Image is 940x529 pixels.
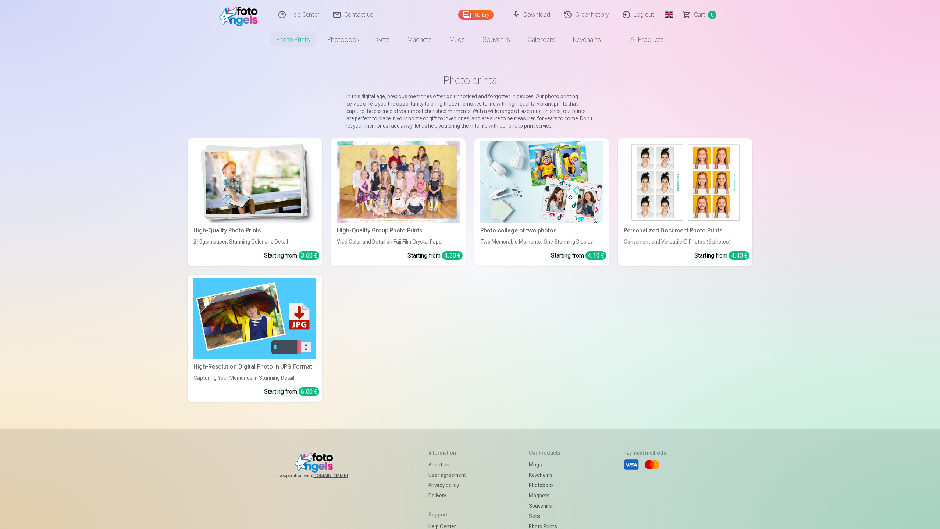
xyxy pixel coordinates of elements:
div: 210gsm paper, Stunning Color and Detail [191,238,319,245]
div: Starting from [264,387,319,396]
li: Visa [623,457,640,473]
img: High-Quality Photo Prints [193,141,316,223]
div: High-Quality Group Photo Prints [334,226,463,235]
a: High-Quality Group Photo PrintsVivid Color and Detail on Fuji Film Crystal PaperStarting from 4,30 € [331,138,466,266]
div: Photo collage of two photos [477,226,606,235]
a: High-Resolution Digital Photo in JPG FormatHigh-Resolution Digital Photo in JPG FormatCapturing Y... [188,275,322,402]
h1: Photo prints [193,74,747,87]
img: Personalized Document Photo Prints [624,141,747,223]
a: [DOMAIN_NAME] [312,473,366,479]
a: Souvenirs [529,501,560,511]
a: Calendars [519,29,564,50]
div: 6,00 € [299,387,319,396]
span: Сart [694,10,705,19]
div: Vivid Color and Detail on Fuji Film Crystal Paper [334,238,463,245]
div: Starting from [264,251,319,260]
a: Mugs [529,459,560,470]
div: Capturing Your Memories in Stunning Detail [191,374,319,381]
a: Magnets [529,490,560,501]
img: Photo collage of two photos [480,141,603,223]
img: /fa1 [219,3,261,26]
a: Personalized Document Photo PrintsPersonalized Document Photo PrintsConvenient and Versatile ID P... [618,138,752,266]
a: Photo collage of two photosPhoto collage of two photosTwo Memorable Moments, One Stunning Display... [474,138,609,266]
div: Starting from [407,251,463,260]
h5: Support [428,511,466,518]
span: 0 [708,11,716,19]
a: Keychains [564,29,610,50]
div: Convenient and Versatile ID Photos (6 photos) [621,238,749,245]
div: 4,30 € [442,251,463,260]
a: Magnets [399,29,441,50]
a: Privacy policy [428,480,466,490]
a: Sets [368,29,399,50]
a: Photobook [319,29,368,50]
a: Mugs [441,29,474,50]
div: 4,10 € [585,251,606,260]
a: About us [428,459,466,470]
div: 4,40 € [729,251,749,260]
div: Personalized Document Photo Prints [621,226,749,235]
div: High-Resolution Digital Photo in JPG Format [191,362,319,371]
h5: Payment methods [623,449,666,457]
h5: Our products [529,449,560,457]
a: Gallery [458,10,494,20]
a: All products [610,29,673,50]
a: Sets [529,511,560,521]
a: Souvenirs [474,29,519,50]
p: In this digital age, precious memories often go unnoticed and forgotten in devices. Our photo pri... [346,93,594,129]
div: 3,60 € [299,251,319,260]
div: Two Memorable Moments, One Stunning Display [477,238,606,245]
div: High-Quality Photo Prints [191,226,319,235]
a: Keychains [529,470,560,480]
li: Mastercard [644,457,660,473]
img: High-Resolution Digital Photo in JPG Format [193,278,316,360]
a: High-Quality Photo PrintsHigh-Quality Photo Prints210gsm paper, Stunning Color and DetailStarting... [188,138,322,266]
a: Delivery [428,490,466,501]
h5: Information [428,449,466,457]
a: User agreement [428,470,466,480]
span: In cooperation with [274,473,366,479]
div: Starting from [551,251,606,260]
div: Starting from [694,251,749,260]
a: Photo prints [267,29,319,50]
a: Photobook [529,480,560,490]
